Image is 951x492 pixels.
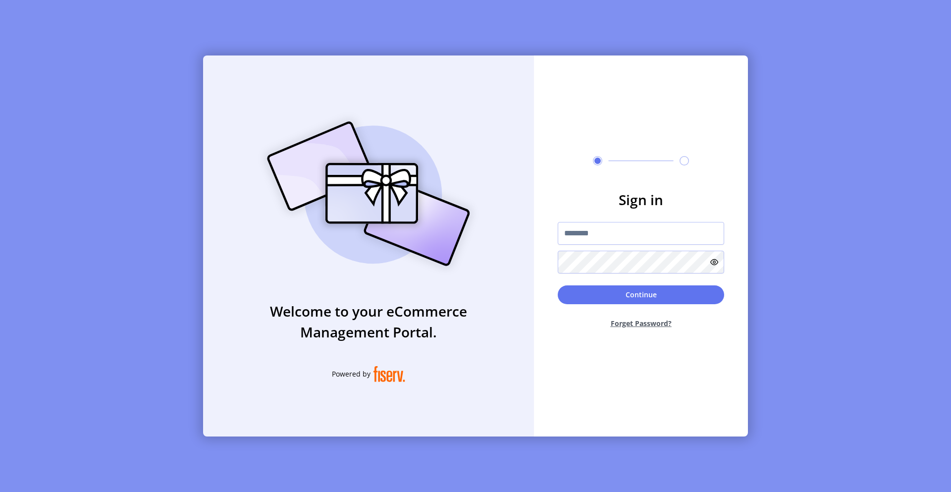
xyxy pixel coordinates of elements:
h3: Welcome to your eCommerce Management Portal. [203,301,534,342]
span: Powered by [332,369,370,379]
button: Continue [558,285,724,304]
img: card_Illustration.svg [252,110,485,277]
button: Forget Password? [558,310,724,336]
h3: Sign in [558,189,724,210]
